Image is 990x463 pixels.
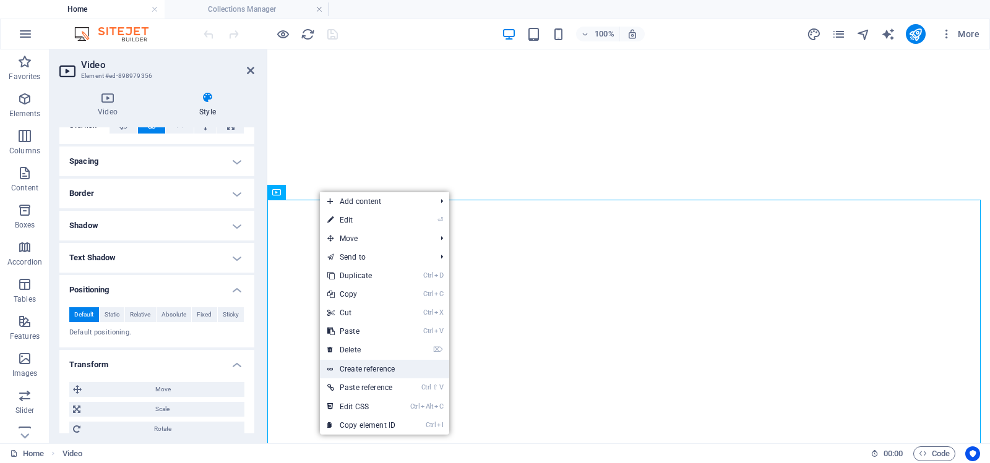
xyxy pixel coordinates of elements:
span: Add content [320,192,431,211]
h4: Video [59,91,161,117]
h4: Border [59,179,254,208]
span: Static [105,307,119,322]
iframe: To enrich screen reader interactions, please activate Accessibility in Grammarly extension settings [267,49,990,443]
h4: Style [161,91,254,117]
p: Elements [9,109,41,119]
span: Default [74,307,93,322]
p: Default positioning. [69,328,244,338]
button: Usercentrics [965,446,980,461]
i: ⇧ [433,383,438,391]
i: V [434,327,443,335]
a: Ctrl⇧VPaste reference [320,378,403,397]
p: Images [12,368,38,378]
p: Features [10,331,40,341]
span: Fixed [197,307,212,322]
h4: Collections Manager [165,2,329,16]
span: Move [85,382,241,397]
i: I [437,421,443,429]
i: Navigator [856,27,871,41]
p: Content [11,183,38,193]
span: More [940,28,979,40]
span: Absolute [161,307,186,322]
i: Ctrl [423,290,433,298]
button: More [936,24,984,44]
h4: Positioning [59,275,254,297]
span: Click to select. Double-click to edit [62,446,82,461]
i: Publish [908,27,923,41]
button: Absolute [157,307,192,322]
button: Code [913,446,955,461]
button: publish [906,24,926,44]
i: Ctrl [423,308,433,316]
i: X [434,308,443,316]
span: Sticky [223,307,239,322]
button: Default [69,307,99,322]
span: Move [320,229,431,248]
span: 00 00 [884,446,903,461]
i: Design (Ctrl+Alt+Y) [807,27,821,41]
a: CtrlXCut [320,304,403,322]
h4: Shadow [59,211,254,240]
button: Scale [69,402,244,417]
h4: Spacing [59,147,254,176]
button: Relative [125,307,156,322]
i: ⏎ [437,216,443,224]
p: Columns [9,146,40,156]
i: D [434,271,443,279]
h2: Video [81,59,254,70]
p: Accordion [7,257,42,267]
h4: Text Shadow [59,243,254,273]
p: Slider [15,406,35,415]
a: CtrlDDuplicate [320,266,403,285]
span: Code [919,446,950,461]
button: navigator [856,27,871,41]
a: ⌦Delete [320,341,403,359]
i: Alt [421,402,433,410]
a: CtrlCCopy [320,285,403,304]
i: Ctrl [421,383,431,391]
button: Static [100,307,125,322]
button: Fixed [192,307,217,322]
a: CtrlAltCEdit CSS [320,397,403,416]
i: Ctrl [423,327,433,335]
button: text_generator [881,27,896,41]
p: Tables [14,294,36,304]
p: Boxes [15,220,35,230]
i: ⌦ [433,346,443,354]
i: V [439,383,443,391]
button: Move [69,382,244,397]
i: Ctrl [426,421,436,429]
span: : [892,449,894,458]
h6: Session time [871,446,903,461]
button: design [807,27,822,41]
i: Pages (Ctrl+Alt+S) [832,27,846,41]
button: Rotate [69,422,244,436]
a: CtrlVPaste [320,322,403,341]
button: Sticky [218,307,244,322]
button: pages [832,27,846,41]
i: C [434,402,443,410]
h3: Element #ed-898979356 [81,70,230,82]
span: Relative [130,307,150,322]
a: Send to [320,248,431,266]
span: Scale [84,402,241,417]
p: Favorites [9,72,40,82]
h4: Transform [59,350,254,372]
a: CtrlICopy element ID [320,416,403,435]
i: C [434,290,443,298]
a: Click to cancel selection. Double-click to open Pages [10,446,44,461]
i: Ctrl [410,402,420,410]
span: Rotate [84,422,241,436]
a: Create reference [320,360,449,378]
nav: breadcrumb [62,446,82,461]
a: ⏎Edit [320,211,403,229]
i: Ctrl [423,271,433,279]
